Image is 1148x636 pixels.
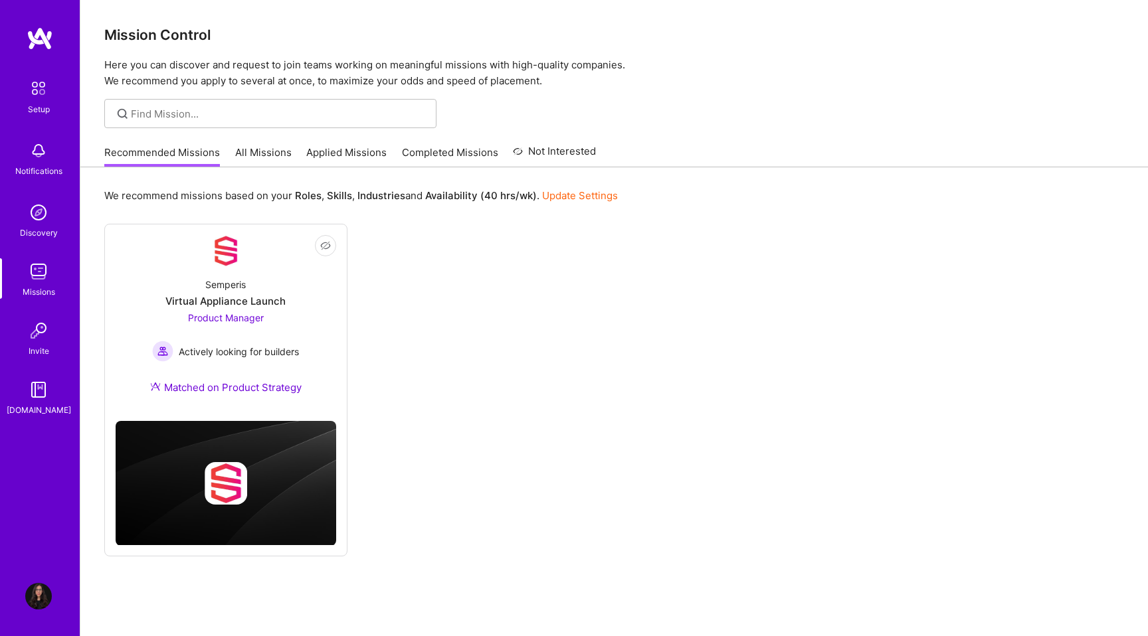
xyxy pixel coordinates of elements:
img: logo [27,27,53,50]
i: icon EyeClosed [320,240,331,251]
a: Applied Missions [306,145,387,167]
h3: Mission Control [104,27,1124,43]
p: Here you can discover and request to join teams working on meaningful missions with high-quality ... [104,57,1124,89]
div: Virtual Appliance Launch [165,294,286,308]
b: Skills [327,189,352,202]
div: Discovery [20,226,58,240]
img: Company logo [205,462,247,505]
div: [DOMAIN_NAME] [7,403,71,417]
div: Semperis [205,278,246,291]
div: Setup [28,102,50,116]
img: setup [25,74,52,102]
img: Actively looking for builders [152,341,173,362]
input: Find Mission... [131,107,427,121]
a: User Avatar [22,583,55,609]
img: guide book [25,376,52,403]
a: Not Interested [513,143,596,167]
a: Update Settings [542,189,618,202]
img: Company Logo [210,235,242,267]
div: Invite [29,344,49,358]
i: icon SearchGrey [115,106,130,121]
img: teamwork [25,258,52,285]
a: Completed Missions [402,145,498,167]
b: Availability (40 hrs/wk) [425,189,537,202]
div: Notifications [15,164,62,178]
img: cover [116,421,336,546]
span: Actively looking for builders [179,345,299,358]
img: User Avatar [25,583,52,609]
p: We recommend missions based on your , , and . [104,189,618,202]
a: All Missions [235,145,292,167]
div: Missions [23,285,55,299]
span: Product Manager [188,312,264,323]
a: Recommended Missions [104,145,220,167]
b: Industries [357,189,405,202]
b: Roles [295,189,322,202]
img: Invite [25,317,52,344]
div: Matched on Product Strategy [150,380,302,394]
img: bell [25,137,52,164]
img: discovery [25,199,52,226]
img: Ateam Purple Icon [150,381,161,392]
a: Company LogoSemperisVirtual Appliance LaunchProduct Manager Actively looking for buildersActively... [116,235,336,410]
